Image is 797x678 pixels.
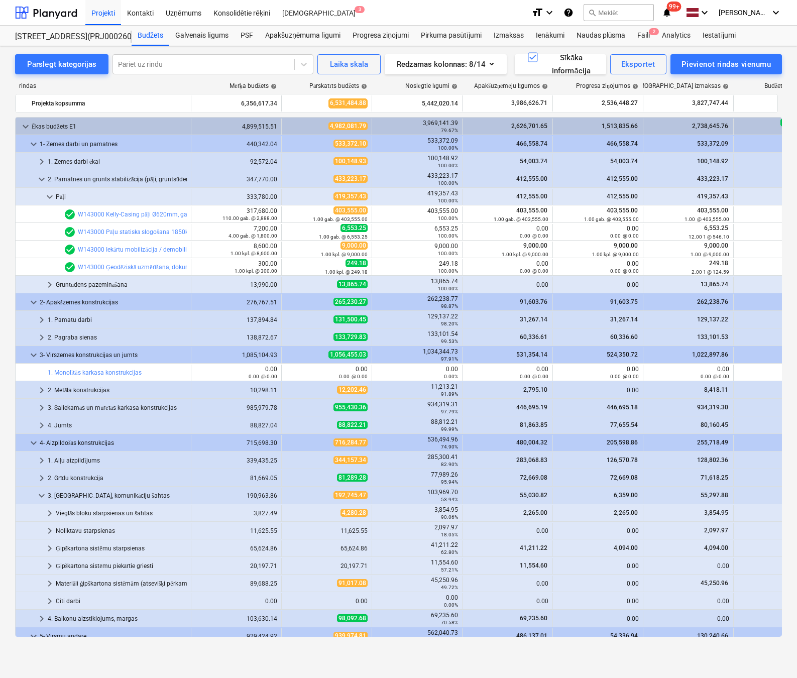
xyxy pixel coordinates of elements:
div: 13,990.00 [195,281,277,288]
span: 60,336.60 [609,333,639,341]
small: 1.00 kpl. @ 249.18 [325,269,368,275]
div: 10,298.11 [195,387,277,394]
span: 419,357.43 [696,193,729,200]
span: keyboard_arrow_down [28,296,40,308]
div: 3. Saliekamās un mūrētās karkasa konstrukcijas [48,400,187,416]
div: Progresa ziņojumos [576,82,638,90]
small: 1.00 kpl. @ 9,000.00 [592,252,639,257]
small: 100.00% [438,163,458,168]
div: 4. Jumts [48,417,187,433]
small: 79.67% [441,128,458,133]
small: 0.00 @ 0.00 [249,374,277,379]
div: 262,238.77 [376,295,458,309]
small: 91.89% [441,391,458,397]
span: 31,267.14 [609,316,639,323]
div: Naudas plūsma [571,26,632,46]
span: 934,319.30 [696,404,729,411]
div: 0.00 [557,387,639,394]
div: 1,085,104.93 [195,352,277,359]
div: 4,899,515.51 [195,123,277,130]
div: 100,148.92 [376,155,458,169]
small: 100.00% [438,198,458,203]
small: 100.00% [438,215,458,221]
div: Ēkas budžets E1 [32,119,187,135]
a: Progresa ziņojumi [347,26,415,46]
div: 9,000.00 [376,243,458,257]
div: 715,698.30 [195,439,277,446]
span: 412,555.00 [606,193,639,200]
span: 2,626,701.65 [510,123,548,130]
span: keyboard_arrow_right [44,578,56,590]
i: keyboard_arrow_down [699,7,711,19]
div: 1,034,344.73 [376,348,458,362]
a: Galvenais līgums [169,26,235,46]
div: 0.00 [557,366,639,380]
span: 433,223.17 [696,175,729,182]
small: 0.00 @ 0.00 [520,233,548,239]
div: [STREET_ADDRESS](PRJ0002600) 2601946 [15,32,120,42]
small: 0.00 @ 0.00 [610,268,639,274]
div: Pārskatīts budžets [309,82,367,90]
span: 446,695.19 [515,404,548,411]
span: 1,022,897.86 [691,351,729,358]
div: 433,223.17 [376,172,458,186]
div: 0.00 [557,260,639,274]
span: 533,372.09 [696,140,729,147]
span: 72,669.08 [609,474,639,481]
small: 1.00 kpl. @ 8,600.00 [231,251,277,256]
div: 137,894.84 [195,316,277,323]
span: 403,555.00 [333,206,368,214]
span: 1,513,835.66 [601,123,639,130]
span: keyboard_arrow_down [28,437,40,449]
span: 91,603.75 [609,298,639,305]
span: 1,056,455.03 [328,351,368,359]
small: 1.00 gab. @ 6,553.25 [319,234,368,240]
div: 2. Grīdu konstrukcija [48,470,187,486]
span: keyboard_arrow_down [36,490,48,502]
small: 99.99% [441,426,458,432]
small: 97.91% [441,356,458,362]
span: 412,555.00 [606,175,639,182]
small: 1.00 @ 9,000.00 [691,252,729,257]
span: 6,553.25 [340,224,368,232]
div: 8,600.00 [195,243,277,257]
div: 1. Pamatu darbi [48,312,187,328]
span: help [540,83,548,89]
a: W143000 Kelly-Casing pāļi Ø620mm, garums 27.475-28.575m; betons C40/50 XC2 XA2 [78,211,318,218]
span: keyboard_arrow_down [28,138,40,150]
div: Sīkāka informācija [527,51,594,78]
span: keyboard_arrow_down [20,121,32,133]
div: Redzamas kolonnas : 8/14 [397,58,495,71]
div: rindas [15,82,191,90]
div: 92,572.04 [195,158,277,165]
div: Pāļi [56,189,187,205]
div: 3. [GEOGRAPHIC_DATA], komunikāciju šahtas [48,488,187,504]
small: 2.00 1 @ 124.59 [692,269,729,275]
i: keyboard_arrow_down [770,7,782,19]
div: 2. Pamatnes un grunts stabilizācija (pāļi, gruntsūdens pazemināšana) [48,171,187,187]
div: 88,812.21 [376,418,458,432]
div: 347,770.00 [195,176,277,183]
div: 276,767.51 [195,299,277,306]
div: Pievienot rindas vienumu [681,58,771,71]
div: Apakšuzņēmuma līgumi [259,26,347,46]
div: 1. Aiļu aizpildījums [48,453,187,469]
span: keyboard_arrow_right [36,402,48,414]
div: Faili [631,26,656,46]
span: 419,357.43 [333,192,368,200]
div: 7,200.00 [195,225,277,239]
small: 100.00% [438,180,458,186]
span: 480,004.32 [515,439,548,446]
div: 0.00 [647,366,729,380]
div: Izmaksas [488,26,530,46]
small: 98.87% [441,303,458,309]
div: 5,442,020.14 [376,95,458,111]
span: search [588,9,596,17]
div: Analytics [656,26,697,46]
div: Iestatījumi [697,26,742,46]
span: keyboard_arrow_right [36,384,48,396]
button: Laika skala [317,54,381,74]
span: keyboard_arrow_right [44,542,56,554]
small: 1.00 kpl. @ 9,000.00 [502,252,548,257]
span: [PERSON_NAME] [719,9,769,17]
